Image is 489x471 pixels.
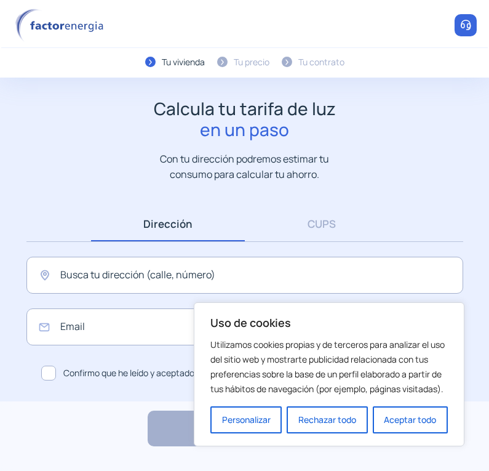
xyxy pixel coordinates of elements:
[234,55,269,69] div: Tu precio
[194,302,464,446] div: Uso de cookies
[162,55,205,69] div: Tu vivienda
[287,406,367,433] button: Rechazar todo
[245,206,399,241] a: CUPS
[459,19,472,31] img: llamar
[63,366,293,380] span: Confirmo que he leído y aceptado la
[12,9,111,42] img: logo factor
[298,55,344,69] div: Tu contrato
[210,337,448,397] p: Utilizamos cookies propias y de terceros para analizar el uso del sitio web y mostrarte publicida...
[154,99,336,140] h1: Calcula tu tarifa de luz
[91,206,245,241] a: Dirección
[154,119,336,140] span: en un paso
[210,315,448,330] p: Uso de cookies
[210,406,282,433] button: Personalizar
[373,406,448,433] button: Aceptar todo
[148,151,341,182] p: Con tu dirección podremos estimar tu consumo para calcular tu ahorro.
